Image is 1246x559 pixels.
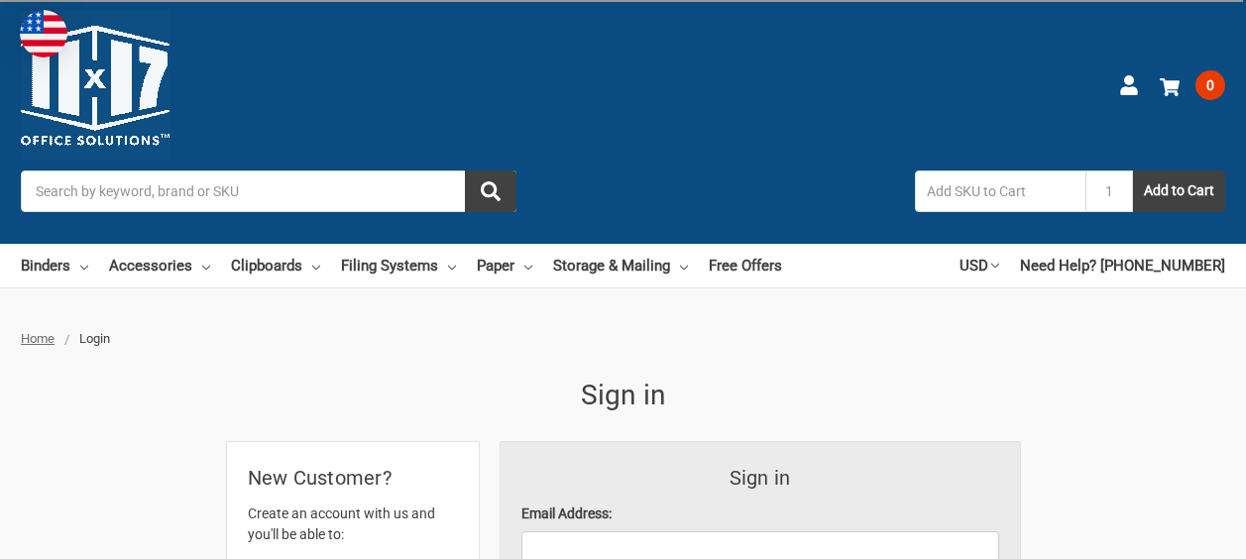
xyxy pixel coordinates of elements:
[21,11,170,160] img: 11x17.com
[1195,70,1225,100] span: 0
[109,244,210,287] a: Accessories
[341,244,456,287] a: Filing Systems
[960,244,999,287] a: USD
[227,375,1020,416] h1: Sign in
[1020,244,1225,287] a: Need Help? [PHONE_NUMBER]
[248,463,458,493] h2: New Customer?
[521,503,999,524] label: Email Address:
[248,503,458,545] p: Create an account with us and you'll be able to:
[20,10,67,57] img: duty and tax information for United States
[231,244,320,287] a: Clipboards
[477,244,532,287] a: Paper
[521,463,999,493] h3: Sign in
[79,331,110,346] span: Login
[709,244,782,287] a: Free Offers
[1160,59,1225,111] a: 0
[915,170,1085,212] input: Add SKU to Cart
[21,244,88,287] a: Binders
[21,170,516,212] input: Search by keyword, brand or SKU
[1133,170,1225,212] button: Add to Cart
[21,331,55,346] a: Home
[553,244,688,287] a: Storage & Mailing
